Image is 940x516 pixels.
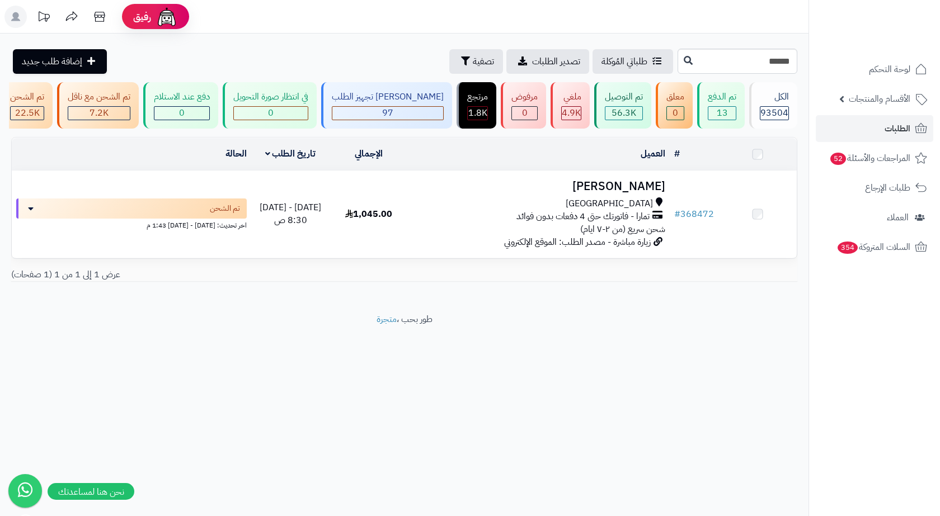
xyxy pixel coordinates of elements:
span: شحن سريع (من ٢-٧ ايام) [580,223,665,236]
span: 22.5K [15,106,40,120]
span: السلات المتروكة [836,239,910,255]
div: 22511 [11,107,44,120]
span: 0 [179,106,185,120]
span: 52 [830,153,846,165]
div: 0 [154,107,209,120]
a: لوحة التحكم [816,56,933,83]
div: 4940 [562,107,581,120]
div: 13 [708,107,736,120]
a: المراجعات والأسئلة52 [816,145,933,172]
div: في انتظار صورة التحويل [233,91,308,103]
span: # [674,207,680,221]
span: زيارة مباشرة - مصدر الطلب: الموقع الإلكتروني [504,235,651,249]
a: ملغي 4.9K [548,82,592,129]
span: 1.8K [468,106,487,120]
span: 0 [673,106,678,120]
span: 0 [268,106,274,120]
span: 354 [838,242,858,254]
button: تصفية [449,49,503,74]
a: تحديثات المنصة [30,6,58,31]
div: 0 [234,107,308,120]
div: تم الشحن مع ناقل [68,91,130,103]
div: 56258 [605,107,642,120]
a: دفع عند الاستلام 0 [141,82,220,129]
div: [PERSON_NAME] تجهيز الطلب [332,91,444,103]
span: طلبات الإرجاع [865,180,910,196]
a: تم التوصيل 56.3K [592,82,654,129]
span: 13 [717,106,728,120]
div: دفع عند الاستلام [154,91,210,103]
span: 97 [382,106,393,120]
div: مرتجع [467,91,488,103]
div: الكل [760,91,789,103]
a: الكل93504 [747,82,800,129]
h3: [PERSON_NAME] [413,180,665,193]
span: تصفية [473,55,494,68]
a: تصدير الطلبات [506,49,589,74]
img: ai-face.png [156,6,178,28]
span: الطلبات [885,121,910,136]
span: تصدير الطلبات [532,55,580,68]
a: تاريخ الطلب [265,147,316,160]
div: تم الدفع [708,91,736,103]
span: العملاء [887,210,909,225]
a: متجرة [377,313,397,326]
a: طلبات الإرجاع [816,174,933,201]
a: مرفوض 0 [499,82,548,129]
div: مرفوض [511,91,538,103]
span: لوحة التحكم [869,61,910,77]
span: 4.9K [562,106,581,120]
a: تم الدفع 13 [695,82,747,129]
span: [DATE] - [DATE] 8:30 ص [260,201,321,227]
div: 1786 [468,107,487,120]
a: في انتظار صورة التحويل 0 [220,82,319,129]
span: رفيق [133,10,151,23]
div: تم الشحن [10,91,44,103]
span: 93504 [760,106,788,120]
a: إضافة طلب جديد [13,49,107,74]
div: 7223 [68,107,130,120]
span: [GEOGRAPHIC_DATA] [566,197,653,210]
span: طلباتي المُوكلة [601,55,647,68]
a: الإجمالي [355,147,383,160]
span: الأقسام والمنتجات [849,91,910,107]
a: تم الشحن مع ناقل 7.2K [55,82,141,129]
a: الحالة [225,147,247,160]
a: العملاء [816,204,933,231]
div: ملغي [561,91,581,103]
span: تم الشحن [210,203,240,214]
a: [PERSON_NAME] تجهيز الطلب 97 [319,82,454,129]
span: 1,045.00 [345,207,392,221]
a: طلباتي المُوكلة [593,49,673,74]
span: إضافة طلب جديد [22,55,82,68]
div: عرض 1 إلى 1 من 1 (1 صفحات) [3,268,405,281]
div: تم التوصيل [605,91,643,103]
a: الطلبات [816,115,933,142]
span: تمارا - فاتورتك حتى 4 دفعات بدون فوائد [516,210,650,223]
span: 7.2K [90,106,109,120]
span: 0 [522,106,528,120]
a: السلات المتروكة354 [816,234,933,261]
span: المراجعات والأسئلة [829,150,910,166]
a: معلق 0 [654,82,695,129]
div: اخر تحديث: [DATE] - [DATE] 1:43 م [16,219,247,230]
a: #368472 [674,207,714,221]
a: # [674,147,680,160]
div: 0 [512,107,537,120]
div: 0 [667,107,684,120]
span: 56.3K [612,106,636,120]
div: معلق [666,91,684,103]
div: 97 [332,107,443,120]
a: العميل [641,147,665,160]
a: مرتجع 1.8K [454,82,499,129]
